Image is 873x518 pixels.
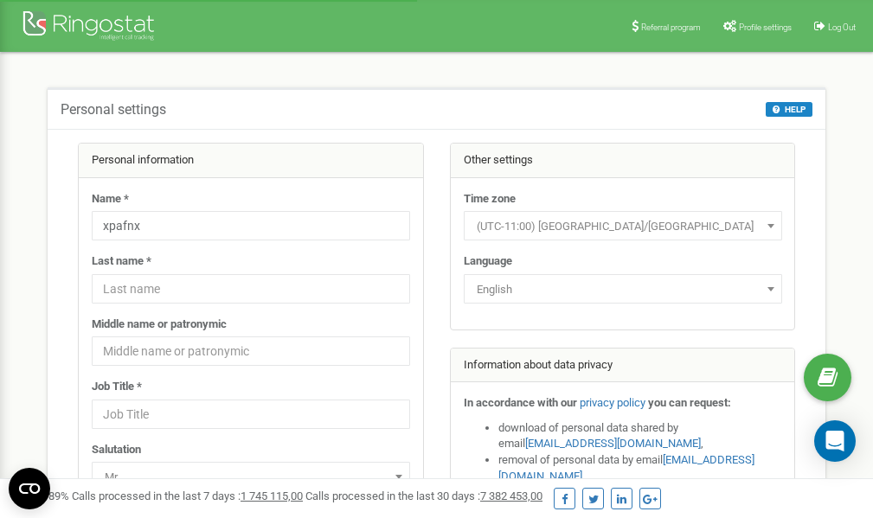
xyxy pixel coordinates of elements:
[92,274,410,304] input: Last name
[79,144,423,178] div: Personal information
[92,253,151,270] label: Last name *
[61,102,166,118] h5: Personal settings
[470,214,776,239] span: (UTC-11:00) Pacific/Midway
[241,489,303,502] u: 1 745 115,00
[92,379,142,395] label: Job Title *
[451,144,795,178] div: Other settings
[92,400,410,429] input: Job Title
[9,468,50,509] button: Open CMP widget
[98,465,404,489] span: Mr.
[464,211,782,240] span: (UTC-11:00) Pacific/Midway
[648,396,731,409] strong: you can request:
[641,22,701,32] span: Referral program
[470,278,776,302] span: English
[498,420,782,452] li: download of personal data shared by email ,
[739,22,792,32] span: Profile settings
[464,396,577,409] strong: In accordance with our
[766,102,812,117] button: HELP
[464,274,782,304] span: English
[92,317,227,333] label: Middle name or patronymic
[305,489,542,502] span: Calls processed in the last 30 days :
[464,253,512,270] label: Language
[525,437,701,450] a: [EMAIL_ADDRESS][DOMAIN_NAME]
[480,489,542,502] u: 7 382 453,00
[92,442,141,458] label: Salutation
[451,349,795,383] div: Information about data privacy
[828,22,856,32] span: Log Out
[92,191,129,208] label: Name *
[814,420,856,462] div: Open Intercom Messenger
[464,191,516,208] label: Time zone
[92,211,410,240] input: Name
[498,452,782,484] li: removal of personal data by email ,
[72,489,303,502] span: Calls processed in the last 7 days :
[92,336,410,366] input: Middle name or patronymic
[92,462,410,491] span: Mr.
[580,396,645,409] a: privacy policy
